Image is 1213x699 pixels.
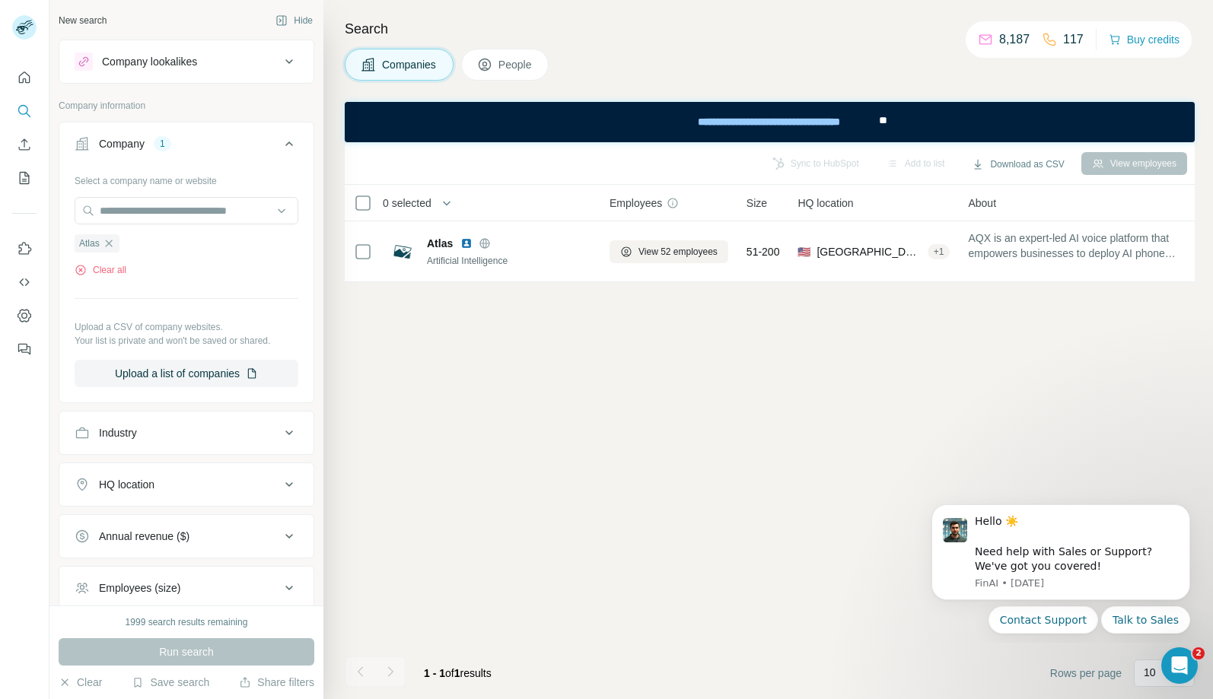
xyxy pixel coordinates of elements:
[345,102,1195,142] iframe: Banner
[999,30,1030,49] p: 8,187
[383,195,431,211] span: 0 selected
[445,667,454,679] span: of
[498,57,533,72] span: People
[424,667,445,679] span: 1 - 1
[817,244,921,259] span: [GEOGRAPHIC_DATA], [US_STATE]
[59,126,314,168] button: Company1
[427,254,591,268] div: Artificial Intelligence
[75,168,298,188] div: Select a company name or website
[390,240,415,264] img: Logo of Atlas
[126,615,248,629] div: 1999 search results remaining
[345,18,1195,40] h4: Search
[75,263,126,277] button: Clear all
[99,477,154,492] div: HQ location
[968,230,1193,261] span: AQX is an expert-led AI voice platform that empowers businesses to deploy AI phone agents with ea...
[99,580,180,596] div: Employees (size)
[59,675,102,690] button: Clear
[460,237,473,249] img: LinkedIn logo
[59,43,314,80] button: Company lookalikes
[610,195,662,211] span: Employees
[968,195,996,211] span: About
[12,131,37,158] button: Enrich CSV
[59,466,314,503] button: HQ location
[1050,666,1122,681] span: Rows per page
[265,9,323,32] button: Hide
[12,302,37,329] button: Dashboard
[12,164,37,192] button: My lists
[99,136,145,151] div: Company
[928,245,950,259] div: + 1
[75,320,298,334] p: Upload a CSV of company websites.
[102,54,197,69] div: Company lookalikes
[1063,30,1084,49] p: 117
[59,518,314,554] button: Annual revenue ($)
[239,675,314,690] button: Share filters
[798,195,853,211] span: HQ location
[610,240,728,263] button: View 52 employees
[1109,29,1180,50] button: Buy credits
[909,491,1213,643] iframe: Intercom notifications message
[154,137,171,151] div: 1
[747,244,780,259] span: 51-200
[75,334,298,348] p: Your list is private and won't be saved or shared.
[961,153,1075,176] button: Download as CSV
[12,64,37,91] button: Quick start
[638,245,718,259] span: View 52 employees
[427,236,453,251] span: Atlas
[99,529,189,544] div: Annual revenue ($)
[59,99,314,113] p: Company information
[12,235,37,262] button: Use Surfe on LinkedIn
[59,415,314,451] button: Industry
[1192,647,1205,659] span: 2
[12,97,37,125] button: Search
[99,425,137,440] div: Industry
[454,667,460,679] span: 1
[1144,665,1156,680] p: 10
[382,57,438,72] span: Companies
[798,244,810,259] span: 🇺🇸
[424,667,492,679] span: results
[75,360,298,387] button: Upload a list of companies
[747,195,767,211] span: Size
[12,335,37,363] button: Feedback
[12,268,37,296] button: Use Surfe API
[132,675,209,690] button: Save search
[59,14,107,27] div: New search
[59,570,314,606] button: Employees (size)
[1161,647,1198,684] iframe: Intercom live chat
[79,237,100,250] span: Atlas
